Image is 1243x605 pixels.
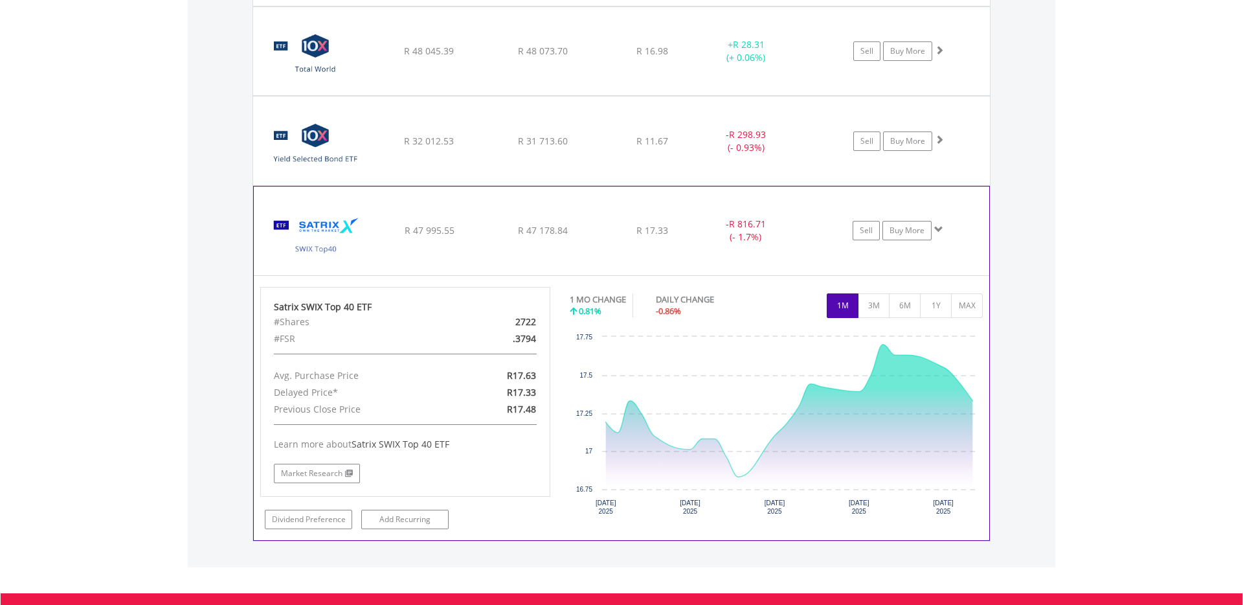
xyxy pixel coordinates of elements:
a: Buy More [883,41,932,61]
button: 6M [889,293,921,318]
text: [DATE] 2025 [764,499,785,515]
div: 1 MO CHANGE [570,293,626,306]
span: -0.86% [656,305,681,317]
span: R17.63 [507,369,536,382]
div: Delayed Price* [264,384,452,401]
text: 17.75 [576,334,592,341]
a: Sell [853,221,880,240]
img: TFSA.STXSWX.png [260,203,372,271]
a: Buy More [882,221,932,240]
div: Chart. Highcharts interactive chart. [570,330,983,525]
span: R 32 012.53 [404,135,454,147]
span: 0.81% [579,305,601,317]
div: .3794 [452,330,546,347]
span: Satrix SWIX Top 40 ETF [352,438,449,450]
a: Sell [853,131,880,151]
text: [DATE] 2025 [680,499,700,515]
span: R 28.31 [733,38,765,51]
span: R17.48 [507,403,536,415]
span: R 48 045.39 [404,45,454,57]
text: 17.5 [579,372,592,379]
div: #FSR [264,330,452,347]
div: - (- 0.93%) [697,128,795,154]
text: [DATE] 2025 [933,499,954,515]
div: 2722 [452,314,546,330]
button: 3M [858,293,890,318]
button: 1Y [920,293,952,318]
span: R 47 178.84 [518,224,568,236]
a: Market Research [274,464,360,483]
div: DAILY CHANGE [656,293,759,306]
span: R 298.93 [729,128,766,141]
button: 1M [827,293,858,318]
span: R 31 713.60 [518,135,568,147]
span: R 816.71 [729,218,766,230]
span: R17.33 [507,386,536,398]
div: Avg. Purchase Price [264,367,452,384]
div: - (- 1.7%) [697,218,794,244]
text: 17 [585,448,592,455]
a: Sell [853,41,880,61]
a: Add Recurring [361,510,449,529]
span: R 48 073.70 [518,45,568,57]
div: Satrix SWIX Top 40 ETF [274,301,537,314]
text: 16.75 [576,486,592,493]
img: TFSA.CSYSB.png [260,113,371,182]
span: R 16.98 [636,45,668,57]
a: Buy More [883,131,932,151]
div: #Shares [264,314,452,330]
text: [DATE] 2025 [849,499,869,515]
text: [DATE] 2025 [595,499,616,515]
span: R 11.67 [636,135,668,147]
svg: Interactive chart [570,330,983,525]
div: Learn more about [274,438,537,451]
a: Dividend Preference [265,510,352,529]
button: MAX [951,293,983,318]
img: TFSA.GLOBAL.png [260,23,371,93]
span: R 47 995.55 [405,224,454,236]
span: R 17.33 [636,224,668,236]
text: 17.25 [576,410,592,417]
div: + (+ 0.06%) [697,38,795,64]
div: Previous Close Price [264,401,452,418]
